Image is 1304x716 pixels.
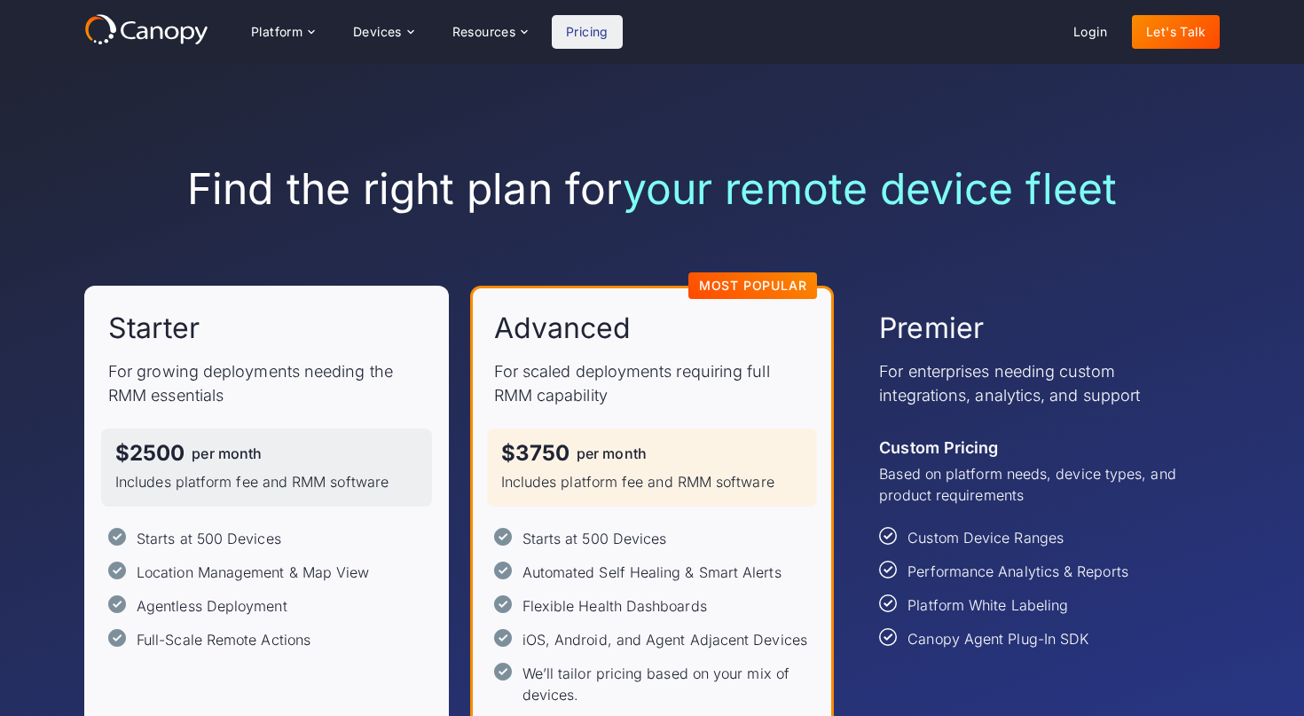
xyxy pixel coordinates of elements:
[108,310,200,347] h2: Starter
[699,279,807,292] div: Most Popular
[522,528,667,549] div: Starts at 500 Devices
[501,443,570,464] div: $3750
[494,310,632,347] h2: Advanced
[137,562,369,583] div: Location Management & Map View
[137,629,310,650] div: Full-Scale Remote Actions
[907,527,1064,548] div: Custom Device Ranges
[577,446,647,460] div: per month
[108,359,425,407] p: For growing deployments needing the RMM essentials
[339,14,428,50] div: Devices
[84,163,1220,215] h1: Find the right plan for
[522,629,807,650] div: iOS, Android, and Agent Adjacent Devices
[907,561,1127,582] div: Performance Analytics & Reports
[353,26,402,38] div: Devices
[522,562,782,583] div: Automated Self Healing & Smart Alerts
[879,310,984,347] h2: Premier
[879,359,1196,407] p: For enterprises needing custom integrations, analytics, and support
[522,595,707,617] div: Flexible Health Dashboards
[907,628,1088,649] div: Canopy Agent Plug-In SDK
[879,436,998,460] div: Custom Pricing
[522,663,811,705] div: We’ll tailor pricing based on your mix of devices.
[879,463,1196,506] p: Based on platform needs, device types, and product requirements
[438,14,541,50] div: Resources
[907,594,1068,616] div: Platform White Labeling
[192,446,262,460] div: per month
[623,162,1117,215] span: your remote device fleet
[1059,15,1121,49] a: Login
[137,528,281,549] div: Starts at 500 Devices
[452,26,516,38] div: Resources
[552,15,623,49] a: Pricing
[494,359,811,407] p: For scaled deployments requiring full RMM capability
[115,471,418,492] p: Includes platform fee and RMM software
[1132,15,1220,49] a: Let's Talk
[237,14,328,50] div: Platform
[501,471,804,492] p: Includes platform fee and RMM software
[251,26,302,38] div: Platform
[115,443,185,464] div: $2500
[137,595,287,617] div: Agentless Deployment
